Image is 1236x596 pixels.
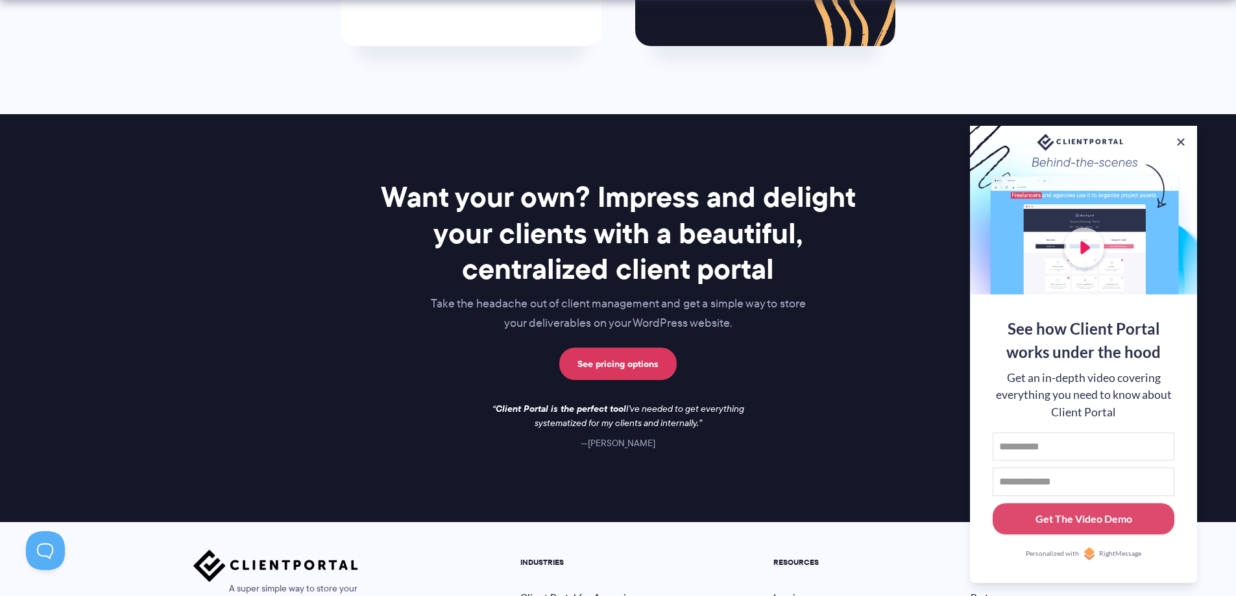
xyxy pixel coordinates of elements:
[773,558,849,567] h5: RESOURCES
[993,547,1174,560] a: Personalized withRightMessage
[1026,549,1079,559] span: Personalized with
[520,558,651,567] h5: INDUSTRIES
[359,179,877,287] h2: Want your own? Impress and delight your clients with a beautiful, centralized client portal
[496,401,626,416] strong: Client Portal is the perfect tool
[993,503,1174,535] button: Get The Video Demo
[1036,511,1132,527] div: Get The Video Demo
[1083,547,1096,560] img: Personalized with RightMessage
[482,402,755,431] p: I've needed to get everything systematized for my clients and internally.
[559,348,677,380] a: See pricing options
[26,531,65,570] iframe: Toggle Customer Support
[993,370,1174,421] div: Get an in-depth video covering everything you need to know about Client Portal
[359,294,877,333] p: Take the headache out of client management and get a simple way to store your deliverables on you...
[993,317,1174,364] div: See how Client Portal works under the hood
[581,436,655,449] cite: [PERSON_NAME]
[1099,549,1141,559] span: RightMessage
